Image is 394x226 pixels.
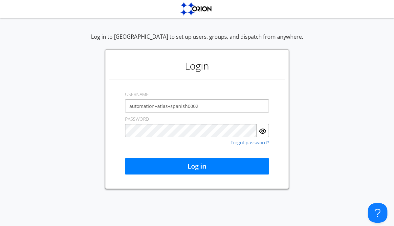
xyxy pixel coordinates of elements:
a: Forgot password? [230,140,269,145]
img: eye.svg [259,127,267,135]
div: Log in to [GEOGRAPHIC_DATA] to set up users, groups, and dispatch from anywhere. [91,33,303,49]
button: Show Password [257,124,269,137]
button: Log in [125,158,269,175]
input: Password [125,124,257,137]
iframe: Toggle Customer Support [368,203,387,223]
h1: Login [109,53,285,79]
label: PASSWORD [125,116,149,122]
label: USERNAME [125,91,149,98]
